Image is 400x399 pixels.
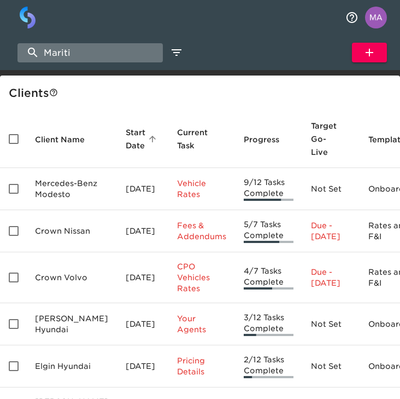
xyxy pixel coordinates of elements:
[167,43,186,62] button: edit
[302,168,360,210] td: Not Set
[26,252,117,303] td: Crown Volvo
[177,220,226,242] p: Fees & Addendums
[177,355,226,377] p: Pricing Details
[26,303,117,345] td: [PERSON_NAME] Hyundai
[311,119,351,159] span: Target Go-Live
[9,84,396,102] div: Client s
[49,88,58,97] svg: This is a list of all of your clients and clients shared with you
[311,220,351,242] p: Due - [DATE]
[302,303,360,345] td: Not Set
[126,126,160,152] span: Start Date
[339,4,365,31] button: notifications
[177,178,226,200] p: Vehicle Rates
[26,345,117,388] td: Elgin Hyundai
[35,133,99,146] span: Client Name
[177,313,226,335] p: Your Agents
[117,210,168,252] td: [DATE]
[117,168,168,210] td: [DATE]
[235,252,302,303] td: 4/7 Tasks Complete
[302,345,360,388] td: Not Set
[20,7,36,28] img: logo
[311,119,337,159] span: Calculated based on the start date and the duration of all Tasks contained in this Hub.
[117,303,168,345] td: [DATE]
[117,252,168,303] td: [DATE]
[26,168,117,210] td: Mercedes-Benz Modesto
[235,210,302,252] td: 5/7 Tasks Complete
[235,168,302,210] td: 9/12 Tasks Complete
[311,267,351,288] p: Due - [DATE]
[365,7,387,28] img: Profile
[177,261,226,294] p: CPO Vehicles Rates
[235,303,302,345] td: 3/12 Tasks Complete
[244,133,293,146] span: Progress
[117,345,168,388] td: [DATE]
[177,126,212,152] span: This is the next Task in this Hub that should be completed
[17,43,163,62] input: search
[177,126,226,152] span: Current Task
[26,210,117,252] td: Crown Nissan
[235,345,302,388] td: 2/12 Tasks Complete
